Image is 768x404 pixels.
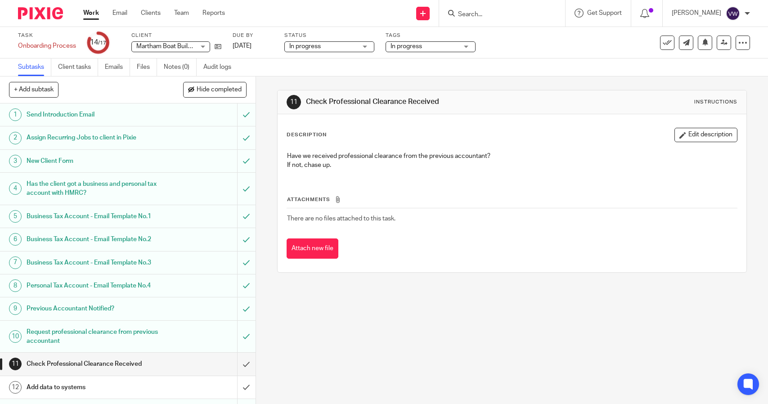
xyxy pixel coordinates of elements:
div: 5 [9,210,22,223]
div: 7 [9,256,22,269]
span: [DATE] [233,43,252,49]
div: 10 [9,330,22,343]
span: Hide completed [197,86,242,94]
h1: Business Tax Account - Email Template No.3 [27,256,161,269]
h1: New Client Form [27,154,161,168]
a: Emails [105,58,130,76]
label: Client [131,32,221,39]
div: 8 [9,279,22,292]
a: Notes (0) [164,58,197,76]
div: 1 [9,108,22,121]
input: Search [457,11,538,19]
button: Attach new file [287,238,338,259]
span: There are no files attached to this task. [287,215,395,222]
label: Task [18,32,76,39]
div: 11 [9,358,22,370]
h1: Has the client got a business and personal tax account with HMRC? [27,177,161,200]
label: Status [284,32,374,39]
div: 6 [9,233,22,246]
h1: Add data to systems [27,381,161,394]
a: Clients [141,9,161,18]
h1: Check Professional Clearance Received [27,357,161,371]
div: 11 [287,95,301,109]
span: Attachments [287,197,330,202]
label: Tags [386,32,476,39]
p: If not, chase up. [287,161,737,170]
h1: Previous Accountant Notified? [27,302,161,315]
h1: Personal Tax Account - Email Template No.4 [27,279,161,292]
button: Edit description [674,128,737,142]
a: Files [137,58,157,76]
a: Work [83,9,99,18]
div: 14 [90,37,106,48]
div: Onboarding Process [18,41,76,50]
div: 9 [9,302,22,315]
p: [PERSON_NAME] [672,9,721,18]
span: In progress [391,43,422,49]
img: svg%3E [726,6,740,21]
h1: Business Tax Account - Email Template No.2 [27,233,161,246]
label: Due by [233,32,273,39]
small: /17 [98,40,106,45]
h1: Send Introduction Email [27,108,161,121]
div: 2 [9,132,22,144]
a: Client tasks [58,58,98,76]
p: Description [287,131,327,139]
h1: Request professional clearance from previous accountant [27,325,161,348]
h1: Assign Recurring Jobs to client in Pixie [27,131,161,144]
span: Martham Boat Building & Development Company Limited [136,43,296,49]
h1: Check Professional Clearance Received [306,97,531,107]
div: Instructions [694,99,737,106]
a: Email [112,9,127,18]
p: Have we received professional clearance from the previous accountant? [287,152,737,161]
div: 3 [9,155,22,167]
a: Subtasks [18,58,51,76]
a: Reports [202,9,225,18]
button: Hide completed [183,82,247,97]
div: 12 [9,381,22,394]
img: Pixie [18,7,63,19]
a: Team [174,9,189,18]
a: Audit logs [203,58,238,76]
div: 4 [9,182,22,195]
span: Get Support [587,10,622,16]
button: + Add subtask [9,82,58,97]
span: In progress [289,43,321,49]
h1: Business Tax Account - Email Template No.1 [27,210,161,223]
